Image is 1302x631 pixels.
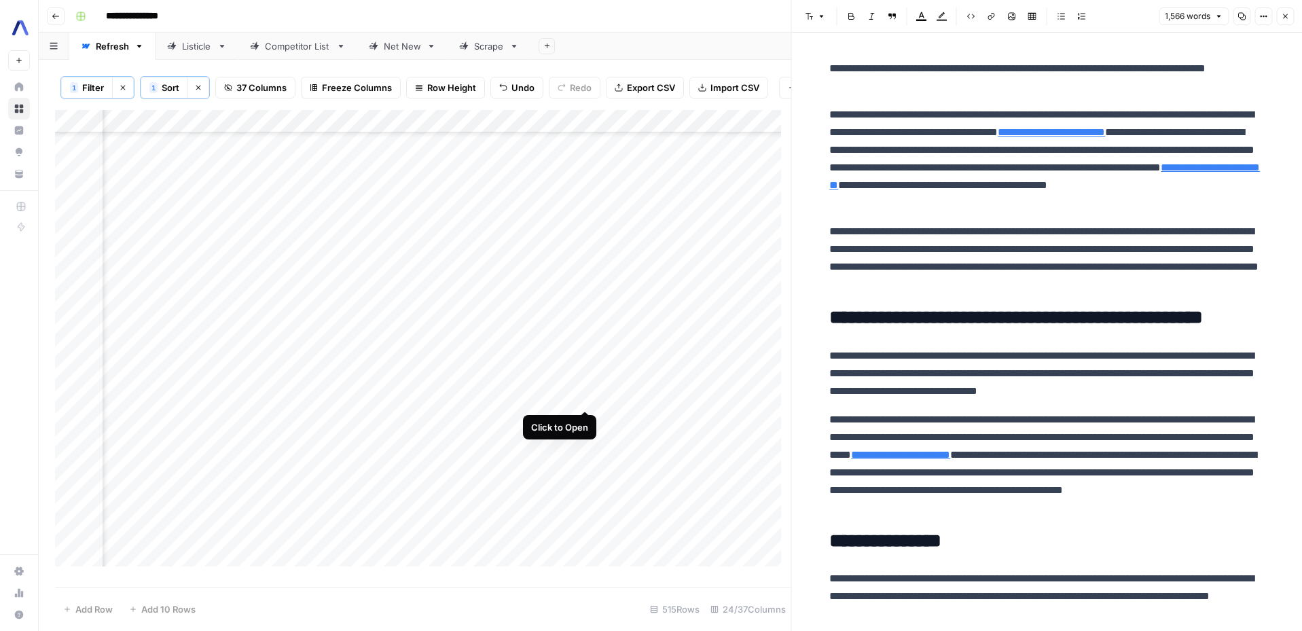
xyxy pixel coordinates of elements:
[474,39,504,53] div: Scrape
[301,77,401,98] button: Freeze Columns
[8,120,30,141] a: Insights
[141,77,187,98] button: 1Sort
[710,81,759,94] span: Import CSV
[8,582,30,604] a: Usage
[162,81,179,94] span: Sort
[627,81,675,94] span: Export CSV
[689,77,768,98] button: Import CSV
[531,420,588,434] div: Click to Open
[406,77,485,98] button: Row Height
[149,82,158,93] div: 1
[427,81,476,94] span: Row Height
[55,598,121,620] button: Add Row
[8,11,30,45] button: Workspace: AssemblyAI
[8,141,30,163] a: Opportunities
[151,82,156,93] span: 1
[1159,7,1229,25] button: 1,566 words
[357,33,448,60] a: Net New
[384,39,421,53] div: Net New
[215,77,295,98] button: 37 Columns
[238,33,357,60] a: Competitor List
[75,602,113,616] span: Add Row
[549,77,600,98] button: Redo
[8,16,33,40] img: AssemblyAI Logo
[182,39,212,53] div: Listicle
[61,77,112,98] button: 1Filter
[448,33,530,60] a: Scrape
[570,81,592,94] span: Redo
[511,81,535,94] span: Undo
[322,81,392,94] span: Freeze Columns
[645,598,705,620] div: 515 Rows
[490,77,543,98] button: Undo
[121,598,204,620] button: Add 10 Rows
[96,39,129,53] div: Refresh
[82,81,104,94] span: Filter
[69,33,156,60] a: Refresh
[72,82,76,93] span: 1
[8,604,30,626] button: Help + Support
[8,76,30,98] a: Home
[70,82,78,93] div: 1
[8,560,30,582] a: Settings
[705,598,791,620] div: 24/37 Columns
[156,33,238,60] a: Listicle
[8,98,30,120] a: Browse
[1165,10,1210,22] span: 1,566 words
[8,163,30,185] a: Your Data
[236,81,287,94] span: 37 Columns
[606,77,684,98] button: Export CSV
[141,602,196,616] span: Add 10 Rows
[265,39,331,53] div: Competitor List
